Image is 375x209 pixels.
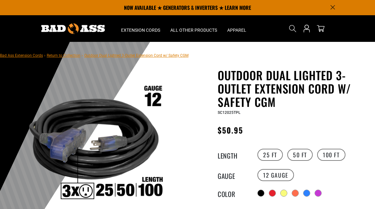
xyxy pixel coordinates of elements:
[170,27,217,33] span: All Other Products
[317,149,345,161] label: 100 FT
[116,15,165,42] summary: Extension Cords
[257,149,283,161] label: 25 FT
[165,15,222,42] summary: All Other Products
[121,27,160,33] span: Extension Cords
[218,124,243,136] span: $50.95
[218,189,249,197] legend: Color
[218,69,370,108] h1: Outdoor Dual Lighted 3-Outlet Extension Cord w/ Safety CGM
[44,53,45,58] span: ›
[287,149,313,161] label: 50 FT
[222,15,251,42] summary: Apparel
[227,27,246,33] span: Apparel
[257,169,294,181] label: 12 Gauge
[218,151,249,159] legend: Length
[47,53,80,58] a: Return to Collection
[218,110,240,115] span: SC12025TPL
[41,23,105,34] img: Bad Ass Extension Cords
[84,53,188,58] span: Outdoor Dual Lighted 3-Outlet Extension Cord w/ Safety CGM
[218,171,249,179] legend: Gauge
[82,53,83,58] span: ›
[288,23,298,34] summary: Search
